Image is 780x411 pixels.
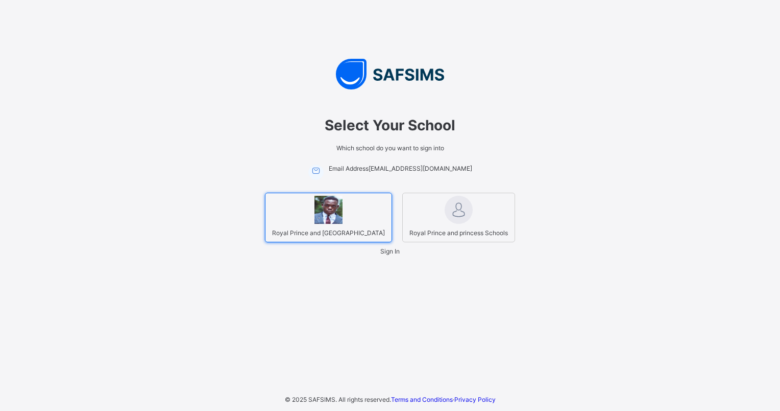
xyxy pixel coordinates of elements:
span: Royal Prince and [GEOGRAPHIC_DATA] [270,226,387,239]
img: SAFSIMS Logo [237,59,543,89]
span: Which school do you want to sign into [247,144,533,152]
span: Email Address [329,165,369,172]
a: Terms and Conditions [391,396,453,403]
span: · [391,396,496,403]
img: Royal Prince and princess Schools [445,196,473,224]
span: Select Your School [247,117,533,134]
span: © 2025 SAFSIMS. All rights reserved. [285,396,391,403]
a: Privacy Policy [454,396,496,403]
span: Royal Prince and princess Schools [407,226,510,239]
img: Royal Prince and Princess College [314,196,343,224]
span: Sign In [380,247,400,255]
span: [EMAIL_ADDRESS][DOMAIN_NAME] [369,165,472,172]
